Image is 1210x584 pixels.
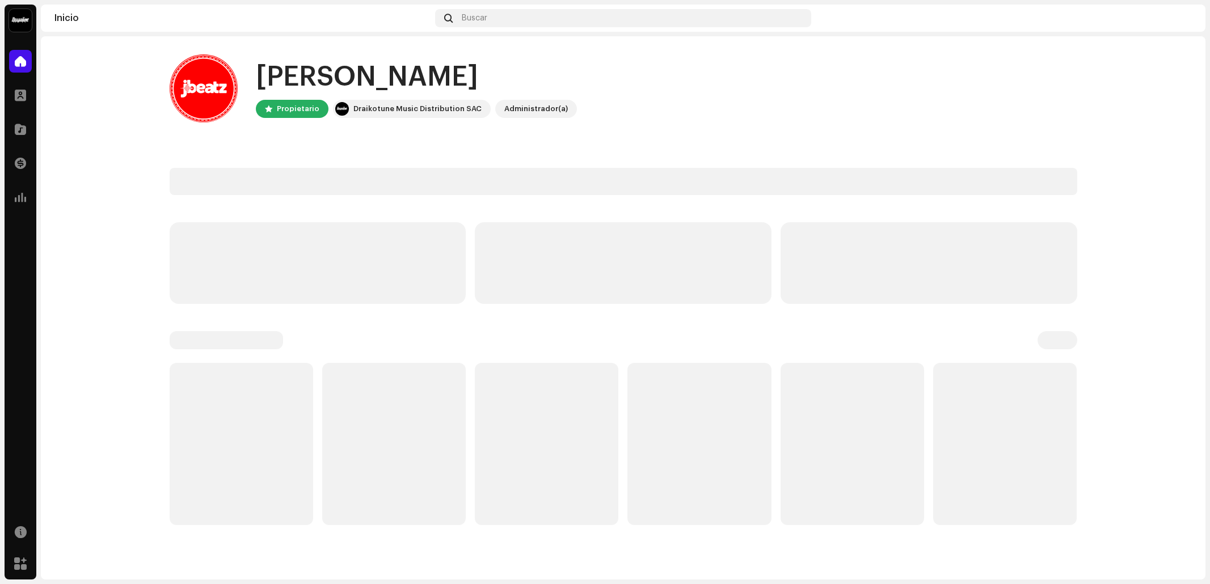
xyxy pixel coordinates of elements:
[170,54,238,122] img: 76bcae28-eab6-49a4-a372-d6a7eaa9aa6b
[277,102,319,116] div: Propietario
[1174,9,1192,27] img: 76bcae28-eab6-49a4-a372-d6a7eaa9aa6b
[335,102,349,116] img: 10370c6a-d0e2-4592-b8a2-38f444b0ca44
[462,14,487,23] span: Buscar
[504,102,568,116] div: Administrador(a)
[54,14,431,23] div: Inicio
[256,59,577,95] div: [PERSON_NAME]
[9,9,32,32] img: 10370c6a-d0e2-4592-b8a2-38f444b0ca44
[353,102,482,116] div: Draikotune Music Distribution SAC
